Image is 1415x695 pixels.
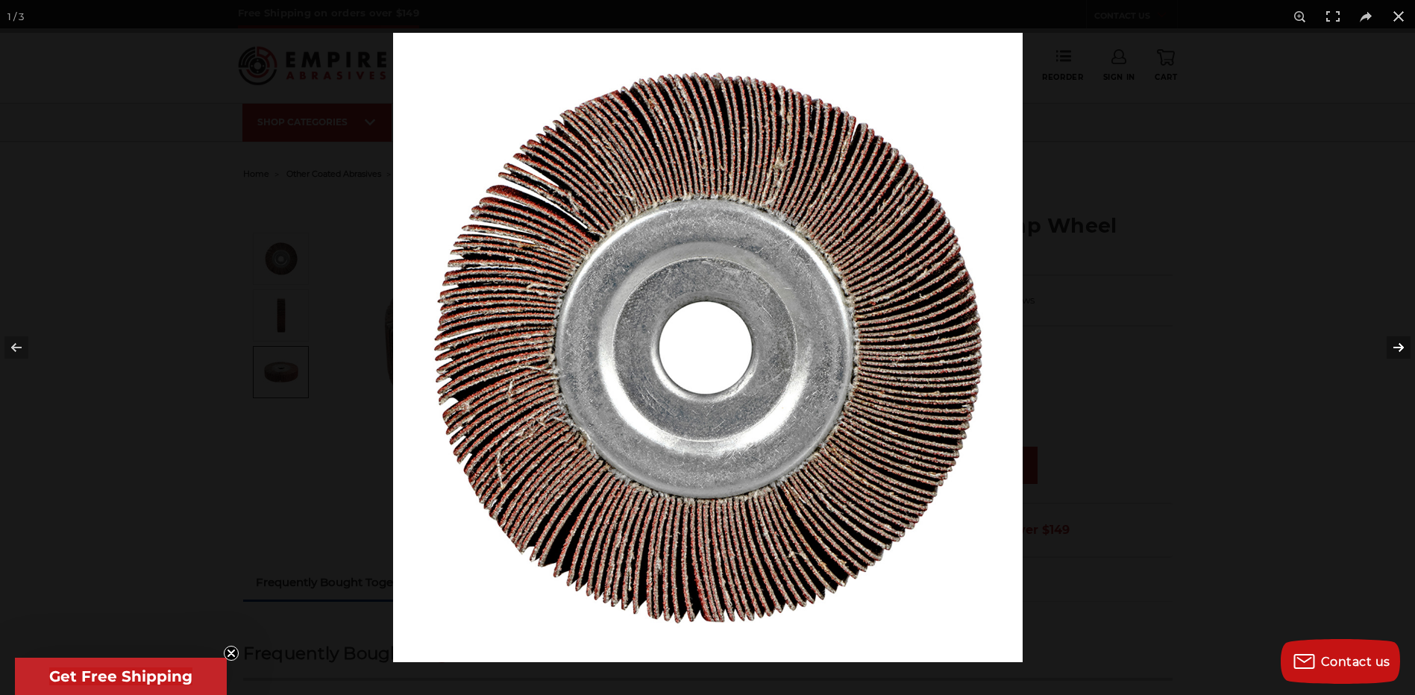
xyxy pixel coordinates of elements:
button: Close teaser [224,646,239,661]
button: Next (arrow right) [1363,310,1415,385]
button: Contact us [1281,639,1400,684]
div: Get Free ShippingClose teaser [15,658,227,695]
img: FWU2080_12__68859.1573225573.JPG [393,33,1023,662]
span: Contact us [1321,655,1390,669]
span: Get Free Shipping [49,667,192,685]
